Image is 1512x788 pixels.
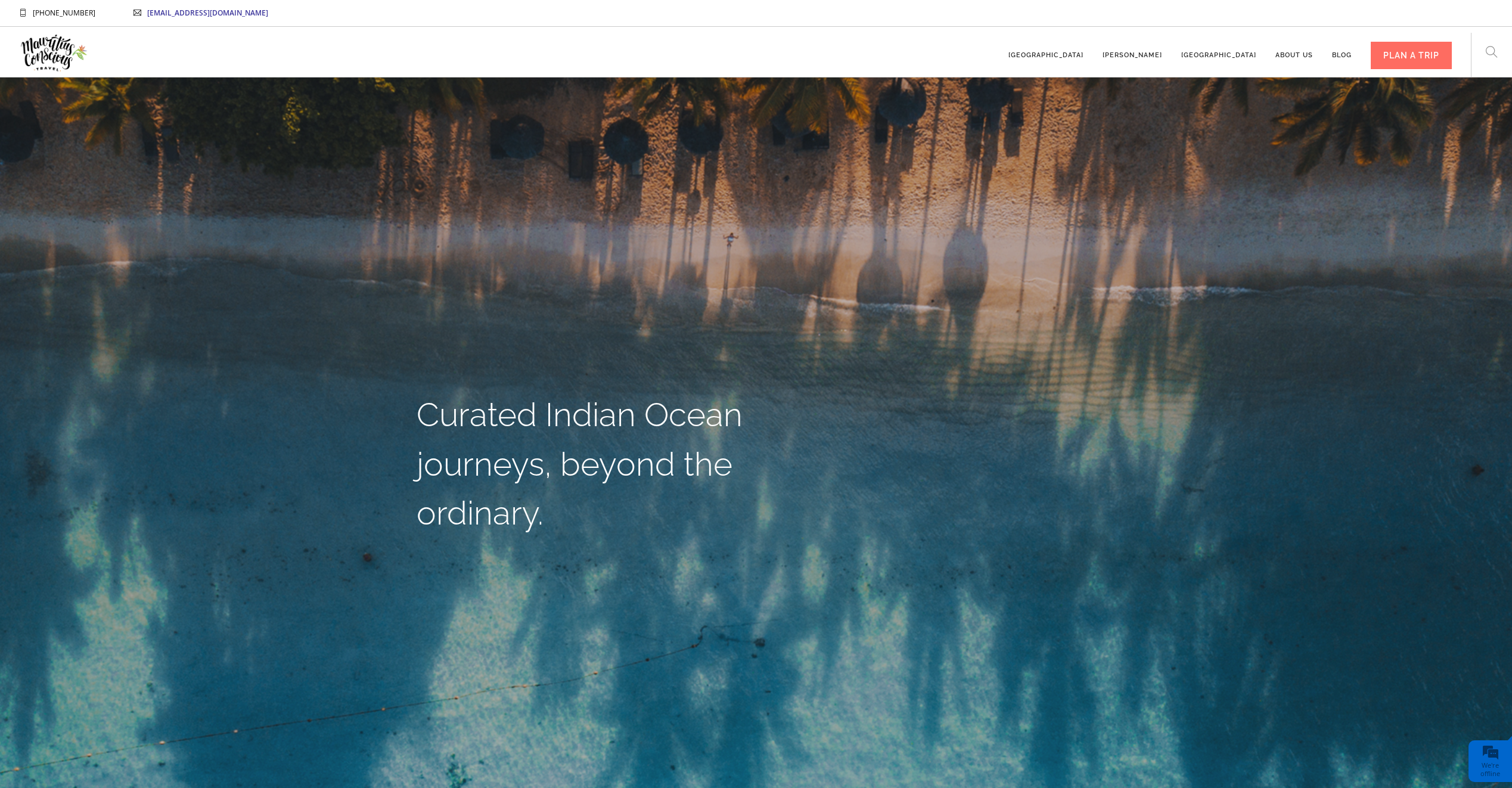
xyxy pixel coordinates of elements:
a: [GEOGRAPHIC_DATA] [1181,33,1256,66]
a: About us [1275,33,1313,66]
div: PLAN A TRIP [1371,42,1452,69]
div: We're offline [1471,761,1509,778]
a: [GEOGRAPHIC_DATA] [1008,33,1083,66]
a: [PERSON_NAME] [1103,33,1162,66]
img: Mauritius Conscious Travel [19,30,89,75]
a: [EMAIL_ADDRESS][DOMAIN_NAME] [147,8,268,18]
h1: Curated Indian Ocean journeys, beyond the ordinary. [417,390,747,538]
span: [PHONE_NUMBER] [33,8,95,18]
a: Blog [1332,33,1352,66]
a: PLAN A TRIP [1371,33,1452,66]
